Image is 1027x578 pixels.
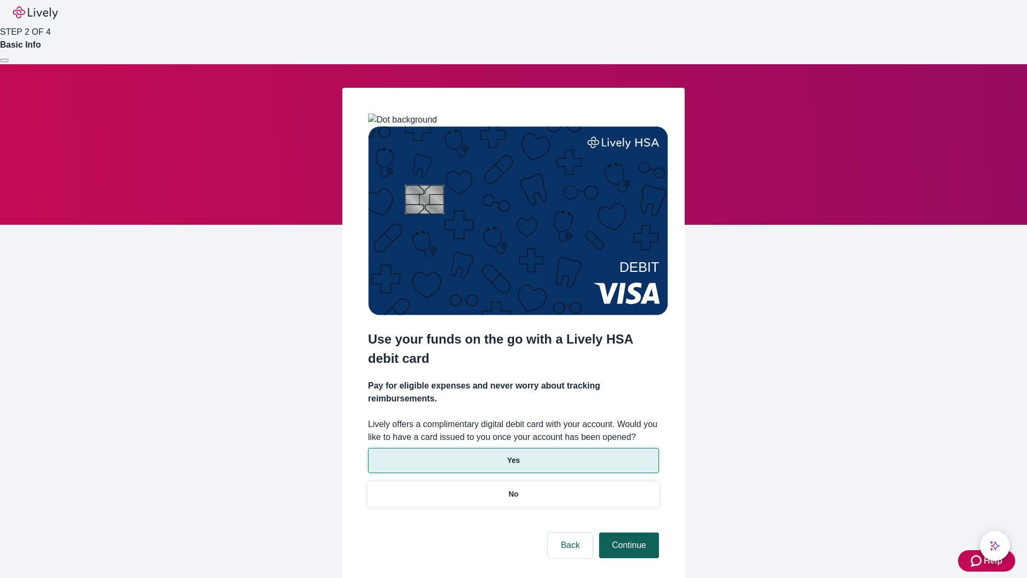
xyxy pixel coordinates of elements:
svg: Lively AI Assistant [990,541,1000,551]
span: Help [984,554,1002,567]
button: Zendesk support iconHelp [958,550,1015,572]
button: Back [548,533,593,558]
img: Dot background [368,113,437,126]
label: Lively offers a complimentary digital debit card with your account. Would you like to have a card... [368,418,659,444]
p: No [509,489,519,500]
p: Yes [507,455,520,466]
button: No [368,482,659,507]
svg: Zendesk support icon [971,554,984,567]
button: Yes [368,448,659,473]
h4: Pay for eligible expenses and never worry about tracking reimbursements. [368,379,659,405]
button: chat [980,531,1010,561]
button: Continue [599,533,659,558]
img: Debit card [368,126,668,315]
img: Lively [13,6,58,19]
h2: Use your funds on the go with a Lively HSA debit card [368,330,659,368]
